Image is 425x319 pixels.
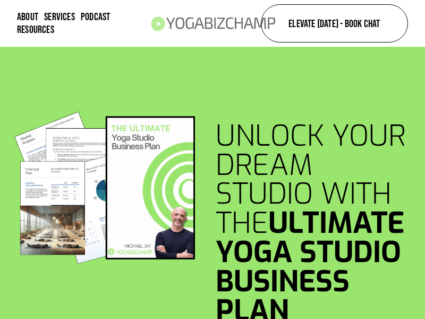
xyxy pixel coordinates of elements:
[147,7,279,40] img: Yoga Biz Champ
[17,11,38,23] a: About
[17,24,54,35] span: Resources
[261,4,408,43] a: Elevate [DATE] - Book Chat
[44,11,75,23] a: Services
[81,11,110,23] a: Podcast
[17,23,54,36] a: folder dropdown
